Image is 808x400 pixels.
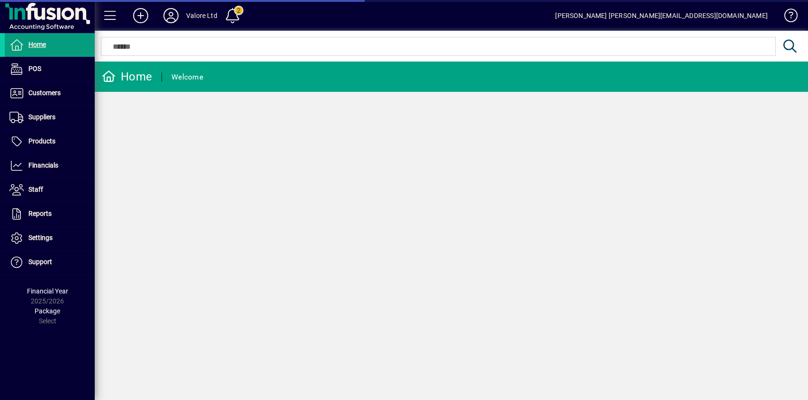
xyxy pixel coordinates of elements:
a: Knowledge Base [777,2,796,33]
a: Support [5,250,95,274]
span: Products [28,137,55,145]
a: POS [5,57,95,81]
span: Customers [28,89,61,97]
span: Reports [28,210,52,217]
a: Settings [5,226,95,250]
span: Home [28,41,46,48]
span: Settings [28,234,53,241]
button: Profile [156,7,186,24]
a: Financials [5,154,95,178]
span: Support [28,258,52,266]
span: Financials [28,161,58,169]
div: [PERSON_NAME] [PERSON_NAME][EMAIL_ADDRESS][DOMAIN_NAME] [555,8,768,23]
a: Products [5,130,95,153]
a: Customers [5,81,95,105]
span: Suppliers [28,113,55,121]
div: Valore Ltd [186,8,217,23]
div: Welcome [171,70,203,85]
span: Staff [28,186,43,193]
div: Home [102,69,152,84]
span: Financial Year [27,287,68,295]
button: Add [126,7,156,24]
span: Package [35,307,60,315]
span: POS [28,65,41,72]
a: Reports [5,202,95,226]
a: Suppliers [5,106,95,129]
a: Staff [5,178,95,202]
